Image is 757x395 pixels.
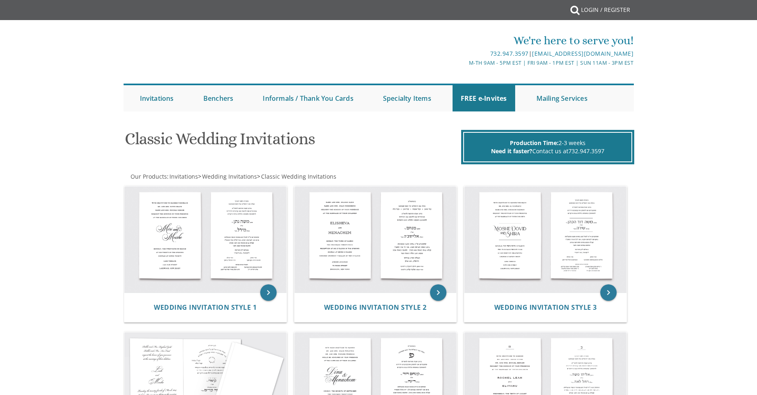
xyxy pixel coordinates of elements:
[295,186,457,293] img: Wedding Invitation Style 2
[124,173,379,181] div: :
[532,50,633,57] a: [EMAIL_ADDRESS][DOMAIN_NAME]
[260,284,277,301] a: keyboard_arrow_right
[600,284,617,301] a: keyboard_arrow_right
[198,173,257,180] span: >
[568,147,604,155] a: 732.947.3597
[154,304,257,311] a: Wedding Invitation Style 1
[195,85,242,111] a: Benchers
[491,147,532,155] span: Need it faster?
[510,139,559,147] span: Production Time:
[463,132,632,162] div: 2-3 weeks Contact us at
[430,284,446,301] a: keyboard_arrow_right
[154,303,257,312] span: Wedding Invitation Style 1
[124,186,286,293] img: Wedding Invitation Style 1
[324,304,427,311] a: Wedding Invitation Style 2
[132,85,182,111] a: Invitations
[528,85,596,111] a: Mailing Services
[255,85,361,111] a: Informals / Thank You Cards
[125,130,459,154] h1: Classic Wedding Invitations
[375,85,439,111] a: Specialty Items
[169,173,198,180] a: Invitations
[130,173,167,180] a: Our Products
[257,173,336,180] span: >
[464,186,626,293] img: Wedding Invitation Style 3
[294,59,633,67] div: M-Th 9am - 5pm EST | Fri 9am - 1pm EST | Sun 11am - 3pm EST
[294,32,633,49] div: We're here to serve you!
[490,50,529,57] a: 732.947.3597
[494,304,597,311] a: Wedding Invitation Style 3
[324,303,427,312] span: Wedding Invitation Style 2
[294,49,633,59] div: |
[453,85,515,111] a: FREE e-Invites
[260,173,336,180] a: Classic Wedding Invitations
[202,173,257,180] span: Wedding Invitations
[201,173,257,180] a: Wedding Invitations
[494,303,597,312] span: Wedding Invitation Style 3
[261,173,336,180] span: Classic Wedding Invitations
